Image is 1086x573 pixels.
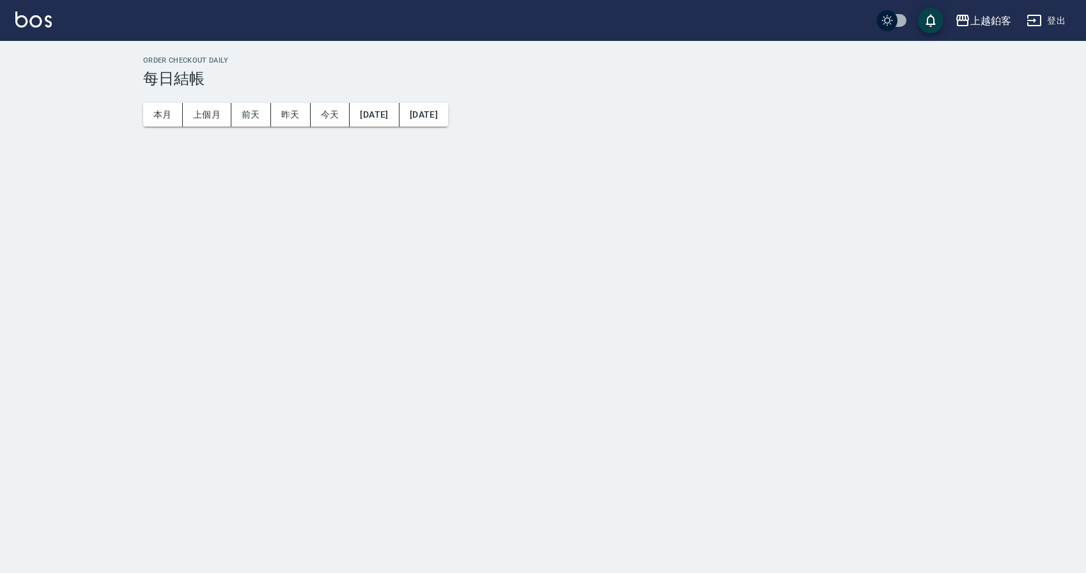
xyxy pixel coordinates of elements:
[15,12,52,27] img: Logo
[183,103,231,127] button: 上個月
[143,56,1071,65] h2: Order checkout daily
[950,8,1016,34] button: 上越鉑客
[399,103,448,127] button: [DATE]
[143,103,183,127] button: 本月
[1021,9,1071,33] button: 登出
[918,8,943,33] button: save
[311,103,350,127] button: 今天
[271,103,311,127] button: 昨天
[350,103,399,127] button: [DATE]
[143,70,1071,88] h3: 每日結帳
[970,13,1011,29] div: 上越鉑客
[231,103,271,127] button: 前天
